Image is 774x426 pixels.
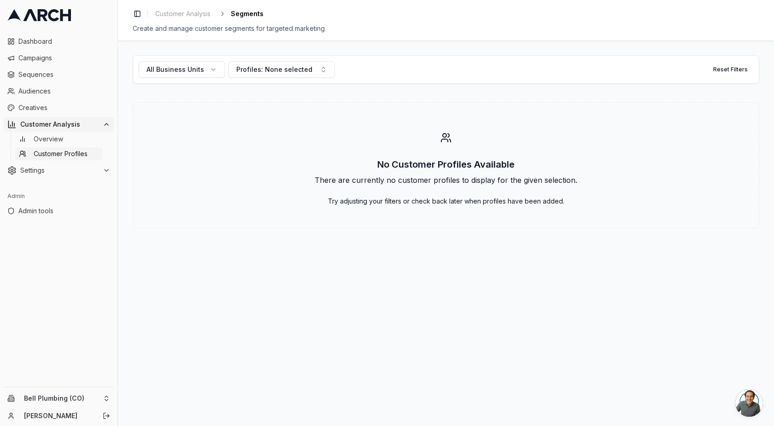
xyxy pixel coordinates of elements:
[152,7,214,20] a: Customer Analysis
[4,34,114,49] a: Dashboard
[139,61,225,78] button: All Business Units
[24,394,99,403] span: Bell Plumbing (CO)
[18,53,110,63] span: Campaigns
[20,166,99,175] span: Settings
[155,9,211,18] span: Customer Analysis
[147,65,204,74] span: All Business Units
[735,389,763,417] div: Open chat
[34,134,63,144] span: Overview
[4,117,114,132] button: Customer Analysis
[133,24,759,33] div: Create and manage customer segments for targeted marketing
[328,197,564,206] p: Try adjusting your filters or check back later when profiles have been added.
[4,100,114,115] a: Creatives
[708,62,753,77] button: Reset Filters
[4,84,114,99] a: Audiences
[15,147,103,160] a: Customer Profiles
[231,9,264,18] span: Segments
[4,189,114,204] div: Admin
[377,158,515,171] h3: No Customer Profiles Available
[34,149,88,158] span: Customer Profiles
[4,51,114,65] a: Campaigns
[18,103,110,112] span: Creatives
[15,133,103,146] a: Overview
[20,120,99,129] span: Customer Analysis
[152,7,264,20] nav: breadcrumb
[18,206,110,216] span: Admin tools
[236,65,312,74] div: Profiles: None selected
[18,87,110,96] span: Audiences
[18,37,110,46] span: Dashboard
[18,70,110,79] span: Sequences
[4,391,114,406] button: Bell Plumbing (CO)
[24,411,93,420] a: [PERSON_NAME]
[4,67,114,82] a: Sequences
[4,163,114,178] button: Settings
[4,204,114,218] a: Admin tools
[100,409,113,422] button: Log out
[315,175,577,186] p: There are currently no customer profiles to display for the given selection.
